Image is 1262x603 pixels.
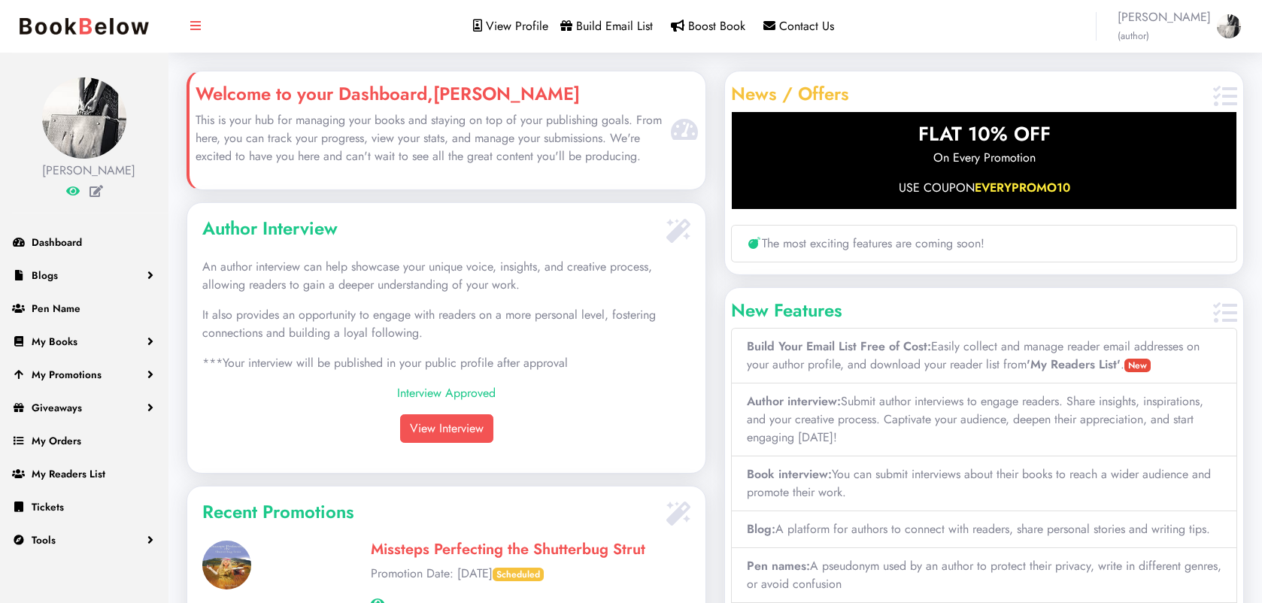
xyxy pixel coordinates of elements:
[42,77,126,159] img: 1757506279.jpg
[196,83,663,105] h4: Welcome to your Dashboard,
[975,179,1070,196] span: EVERYPROMO10
[32,532,56,547] span: Tools
[671,17,745,35] a: Boost Book
[731,328,1237,383] li: Easily collect and manage reader email addresses on your author profile, and download your reader...
[731,511,1237,548] li: A platform for authors to connect with readers, share personal stories and writing tips.
[486,17,548,35] span: View Profile
[202,258,690,294] p: An author interview can help showcase your unique voice, insights, and creative process, allowing...
[32,433,81,448] span: My Orders
[202,384,690,402] p: Interview Approved
[731,548,1237,603] li: A pseudonym used by an author to protect their privacy, write in different genres, or avoid confu...
[196,111,663,165] p: This is your hub for managing your books and staying on top of your publishing goals. From here, ...
[747,338,931,355] b: Build Your Email List Free of Cost:
[747,465,832,483] b: Book interview:
[1217,14,1241,38] img: 1757506279.jpg
[688,17,745,35] span: Boost Book
[32,235,82,250] span: Dashboard
[493,568,544,581] span: Scheduled
[1118,29,1149,43] small: (author)
[763,17,834,35] a: Contact Us
[576,17,653,35] span: Build Email List
[32,499,64,514] span: Tickets
[1118,8,1211,44] span: [PERSON_NAME]
[731,300,1207,322] h4: New Features
[731,225,1237,262] li: The most exciting features are coming soon!
[731,83,1207,105] h4: News / Offers
[202,541,251,589] img: 1757506860.jpg
[747,392,841,410] b: Author interview:
[32,268,58,283] span: Blogs
[732,120,1236,149] p: FLAT 10% OFF
[12,11,156,42] img: bookbelow.PNG
[400,414,493,443] a: View Interview
[32,400,82,415] span: Giveaways
[371,538,645,560] a: Missteps Perfecting the Shutterbug Strut
[202,354,690,372] p: ***Your interview will be published in your public profile after approval
[732,179,1236,197] p: USE COUPON
[202,306,690,342] p: It also provides an opportunity to engage with readers on a more personal level, fostering connec...
[473,17,548,35] a: View Profile
[1027,356,1121,373] b: 'My Readers List'
[433,80,580,107] b: [PERSON_NAME]
[32,466,105,481] span: My Readers List
[732,149,1236,167] p: On Every Promotion
[32,334,77,349] span: My Books
[32,367,102,382] span: My Promotions
[42,162,126,180] div: [PERSON_NAME]
[371,565,690,583] p: Promotion Date: [DATE]
[202,501,660,523] h4: Recent Promotions
[560,17,653,35] a: Build Email List
[202,218,660,240] h4: Author Interview
[731,456,1237,511] li: You can submit interviews about their books to reach a wider audience and promote their work.
[731,383,1237,456] li: Submit author interviews to engage readers. Share insights, inspirations, and your creative proce...
[1124,359,1151,372] span: New
[747,557,810,574] b: Pen names:
[747,520,775,538] b: Blog:
[32,301,80,316] span: Pen Name
[779,17,834,35] span: Contact Us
